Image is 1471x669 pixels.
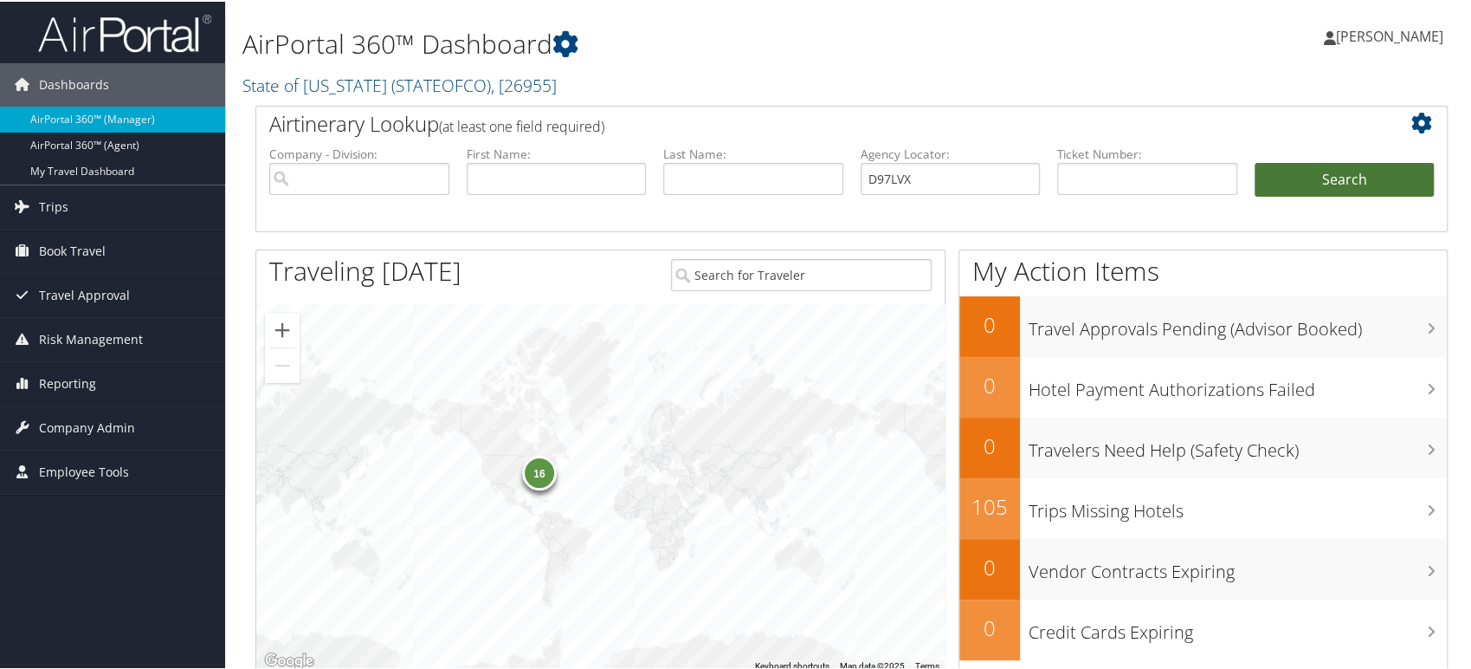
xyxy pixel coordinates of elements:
[1029,610,1447,643] h3: Credit Cards Expiring
[959,309,1020,338] h2: 0
[1029,549,1447,582] h3: Vendor Contracts Expiring
[959,598,1447,659] a: 0Credit Cards Expiring
[467,144,647,161] label: First Name:
[1324,9,1461,61] a: [PERSON_NAME]
[265,311,300,346] button: Zoom in
[840,659,905,669] span: Map data ©2025
[959,490,1020,520] h2: 105
[491,72,557,95] span: , [ 26955 ]
[1057,144,1237,161] label: Ticket Number:
[39,184,68,227] span: Trips
[1255,161,1435,196] button: Search
[959,369,1020,399] h2: 0
[959,355,1447,416] a: 0Hotel Payment Authorizations Failed
[242,24,1055,61] h1: AirPortal 360™ Dashboard
[959,430,1020,459] h2: 0
[959,551,1020,581] h2: 0
[959,295,1447,355] a: 0Travel Approvals Pending (Advisor Booked)
[1029,428,1447,461] h3: Travelers Need Help (Safety Check)
[663,144,843,161] label: Last Name:
[1029,489,1447,522] h3: Trips Missing Hotels
[39,62,109,105] span: Dashboards
[959,612,1020,641] h2: 0
[265,347,300,381] button: Zoom out
[915,659,939,669] a: Terms (opens in new tab)
[39,360,96,404] span: Reporting
[959,537,1447,598] a: 0Vendor Contracts Expiring
[391,72,491,95] span: ( STATEOFCO )
[39,272,130,315] span: Travel Approval
[38,11,211,52] img: airportal-logo.png
[269,107,1334,137] h2: Airtinerary Lookup
[671,257,932,289] input: Search for Traveler
[39,449,129,492] span: Employee Tools
[39,405,135,448] span: Company Admin
[1029,367,1447,400] h3: Hotel Payment Authorizations Failed
[959,416,1447,477] a: 0Travelers Need Help (Safety Check)
[439,115,604,134] span: (at least one field required)
[242,72,557,95] a: State of [US_STATE]
[861,144,1041,161] label: Agency Locator:
[269,144,449,161] label: Company - Division:
[1336,25,1443,44] span: [PERSON_NAME]
[522,453,557,488] div: 16
[269,251,461,288] h1: Traveling [DATE]
[39,316,143,360] span: Risk Management
[959,477,1447,537] a: 105Trips Missing Hotels
[39,228,106,271] span: Book Travel
[959,251,1447,288] h1: My Action Items
[1029,307,1447,340] h3: Travel Approvals Pending (Advisor Booked)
